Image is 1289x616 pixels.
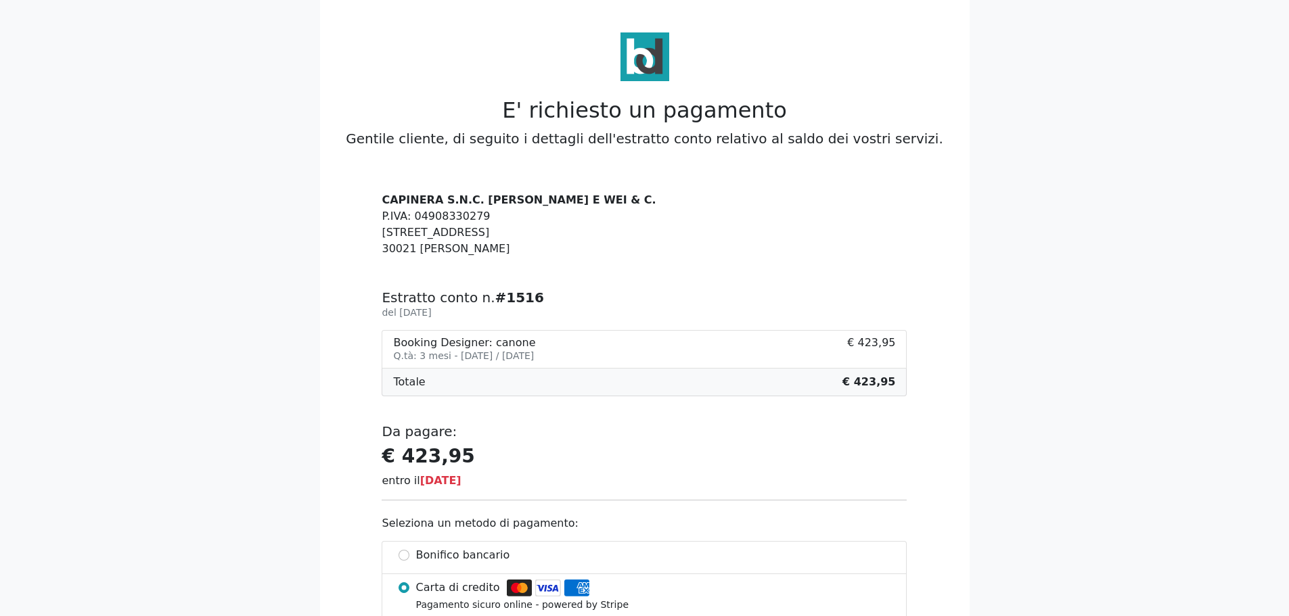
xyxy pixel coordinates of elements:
[416,599,629,610] small: Pagamento sicuro online - powered by Stripe
[382,289,907,306] h5: Estratto conto n.
[842,375,895,388] b: € 423,95
[416,579,500,596] span: Carta di credito
[382,193,656,206] strong: CAPINERA S.N.C. [PERSON_NAME] E WEI & C.
[382,192,907,257] address: P.IVA: 04908330279 [STREET_ADDRESS] 30021 [PERSON_NAME]
[495,289,544,306] b: #1516
[847,336,895,362] span: € 423,95
[382,473,907,489] div: entro il
[393,350,534,361] small: Q.tà: 3 mesi - [DATE] / [DATE]
[420,474,461,487] span: [DATE]
[382,445,474,467] strong: € 423,95
[328,97,962,123] h2: E' richiesto un pagamento
[393,374,425,390] span: Totale
[382,423,907,440] h5: Da pagare:
[393,336,535,349] div: Booking Designer: canone
[328,128,962,149] p: Gentile cliente, di seguito i dettagli dell'estratto conto relativo al saldo dei vostri servizi.
[416,547,510,563] span: Bonifico bancario
[382,307,431,318] small: del [DATE]
[382,517,907,529] h6: Seleziona un metodo di pagamento:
